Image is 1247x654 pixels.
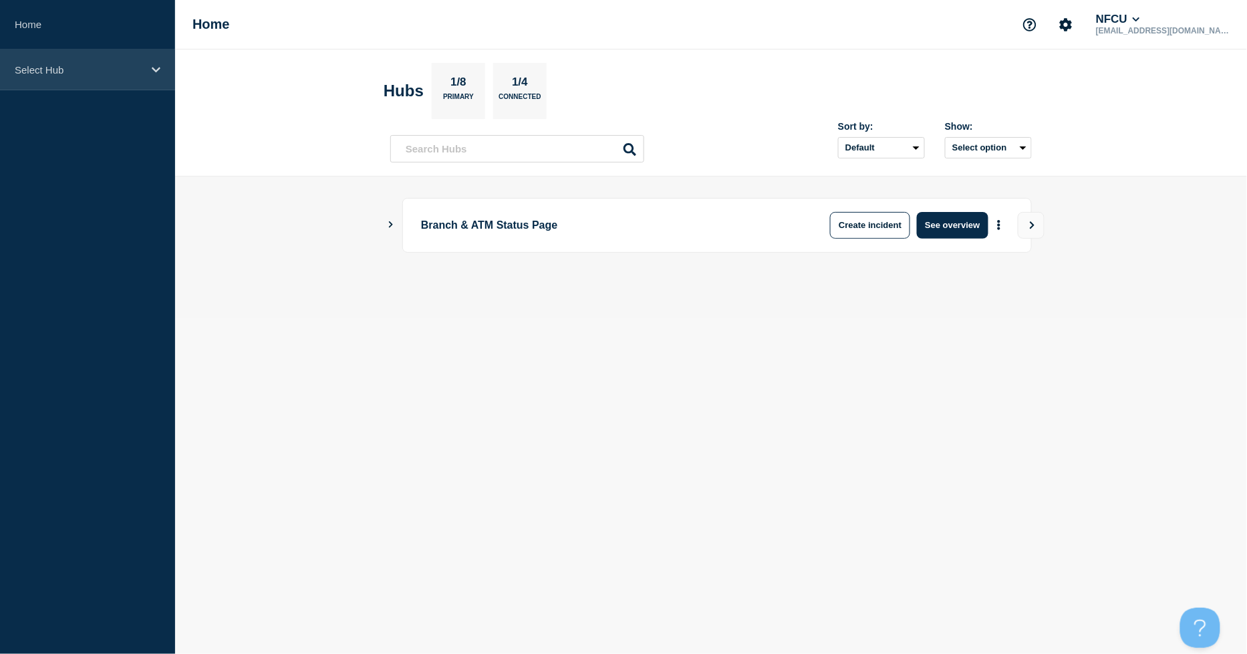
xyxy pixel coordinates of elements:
[945,137,1032,158] button: Select option
[838,121,925,132] div: Sort by:
[15,64,143,76] p: Select Hub
[1093,13,1143,26] button: NFCU
[1018,212,1045,239] button: View
[384,82,424,100] h2: Hubs
[421,212,791,239] p: Branch & ATM Status Page
[917,212,988,239] button: See overview
[446,76,472,93] p: 1/8
[499,93,541,107] p: Connected
[830,212,910,239] button: Create incident
[443,93,474,107] p: Primary
[390,135,644,162] input: Search Hubs
[945,121,1032,132] div: Show:
[1180,608,1220,648] iframe: Help Scout Beacon - Open
[507,76,533,93] p: 1/4
[990,213,1008,237] button: More actions
[1052,11,1080,39] button: Account settings
[1093,26,1232,35] p: [EMAIL_ADDRESS][DOMAIN_NAME]
[838,137,925,158] select: Sort by
[192,17,230,32] h1: Home
[1016,11,1044,39] button: Support
[388,220,394,230] button: Show Connected Hubs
